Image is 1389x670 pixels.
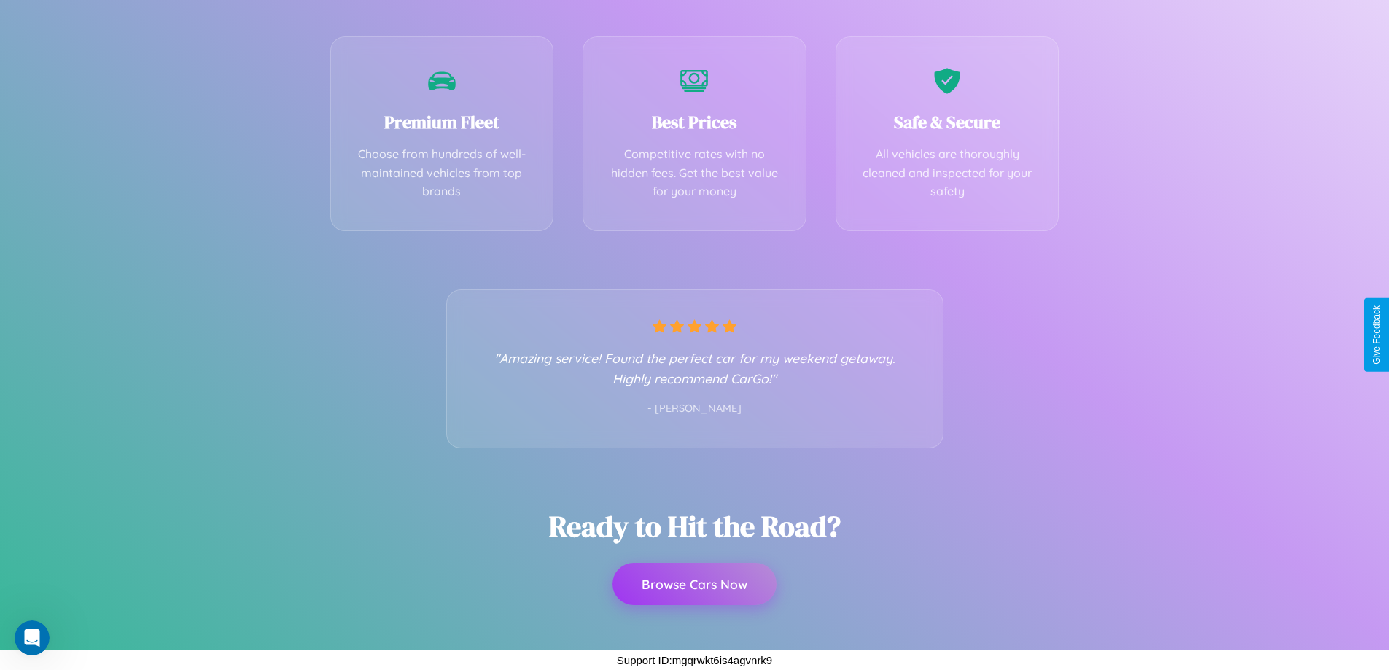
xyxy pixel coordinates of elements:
[617,650,772,670] p: Support ID: mgqrwkt6is4agvnrk9
[858,110,1037,134] h3: Safe & Secure
[858,145,1037,201] p: All vehicles are thoroughly cleaned and inspected for your safety
[605,145,784,201] p: Competitive rates with no hidden fees. Get the best value for your money
[353,110,532,134] h3: Premium Fleet
[353,145,532,201] p: Choose from hundreds of well-maintained vehicles from top brands
[476,348,914,389] p: "Amazing service! Found the perfect car for my weekend getaway. Highly recommend CarGo!"
[612,563,777,605] button: Browse Cars Now
[15,620,50,655] iframe: Intercom live chat
[549,507,841,546] h2: Ready to Hit the Road?
[605,110,784,134] h3: Best Prices
[476,400,914,418] p: - [PERSON_NAME]
[1372,305,1382,365] div: Give Feedback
